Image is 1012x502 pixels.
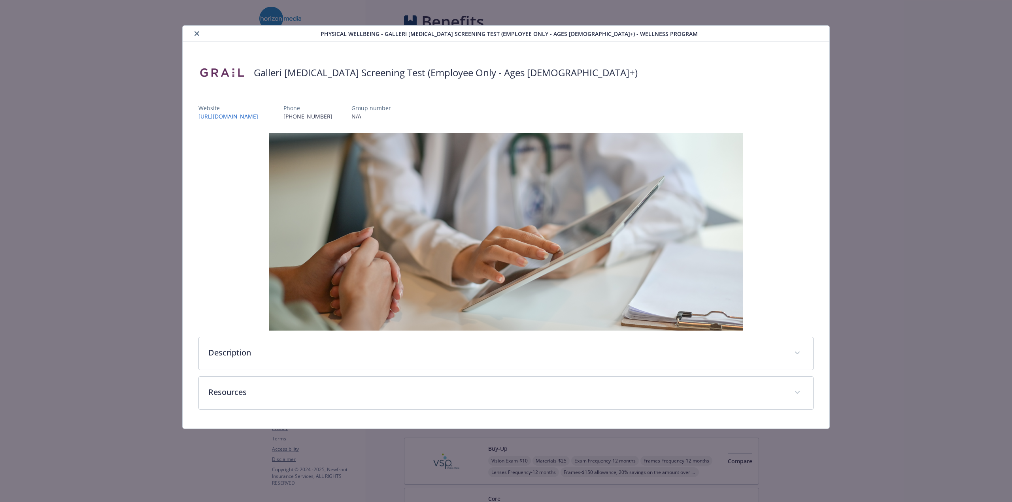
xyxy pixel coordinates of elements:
p: Phone [283,104,332,112]
img: Grail, LLC [198,61,246,85]
button: close [192,29,202,38]
p: Website [198,104,264,112]
div: Description [199,337,813,370]
h2: Galleri [MEDICAL_DATA] Screening Test (Employee Only - Ages [DEMOGRAPHIC_DATA]+) [254,66,638,79]
p: Resources [208,386,785,398]
p: Description [208,347,785,359]
span: Physical Wellbeing - Galleri [MEDICAL_DATA] Screening Test (Employee Only - Ages [DEMOGRAPHIC_DAT... [321,30,698,38]
a: [URL][DOMAIN_NAME] [198,113,264,120]
p: N/A [351,112,391,120]
p: [PHONE_NUMBER] [283,112,332,120]
div: Resources [199,377,813,409]
div: details for plan Physical Wellbeing - Galleri Cancer Screening Test (Employee Only - Ages 50+) - ... [101,25,911,429]
p: Group number [351,104,391,112]
img: banner [269,133,743,331]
